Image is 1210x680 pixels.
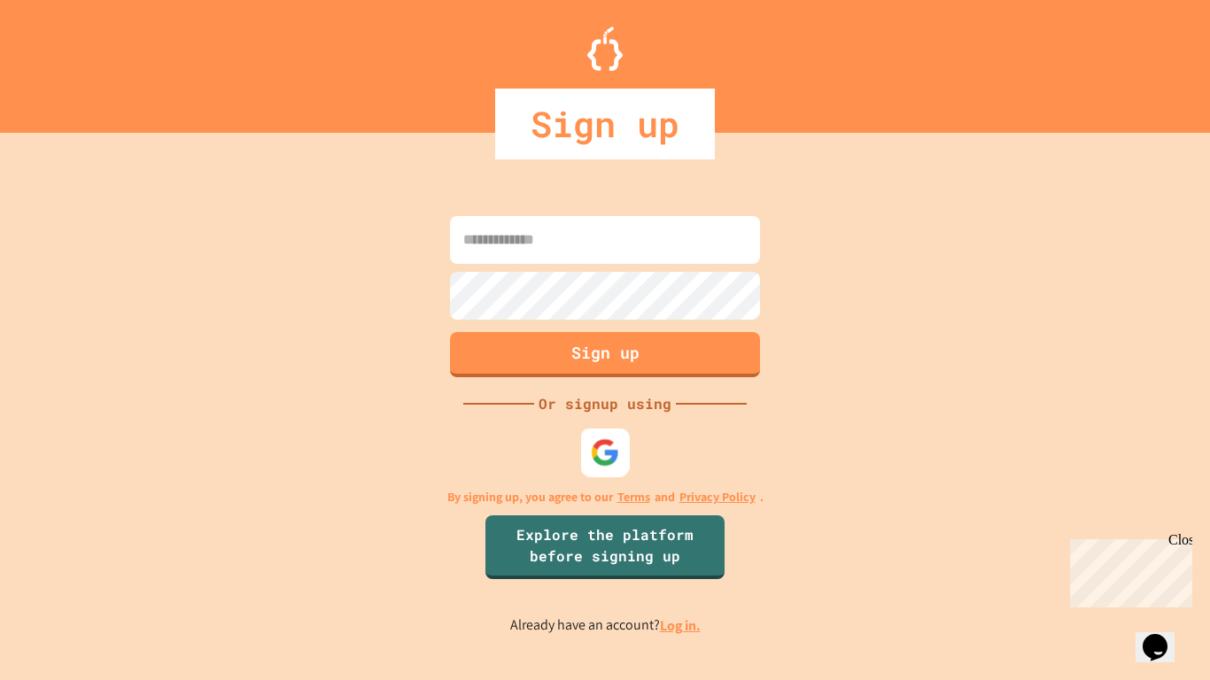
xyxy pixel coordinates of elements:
p: Already have an account? [510,614,701,637]
div: Or signup using [534,393,676,414]
div: Chat with us now!Close [7,7,122,112]
button: Sign up [450,332,760,377]
a: Terms [617,488,650,506]
a: Log in. [660,616,701,635]
a: Explore the platform before signing up [485,515,725,579]
div: Sign up [495,89,715,159]
a: Privacy Policy [679,488,756,506]
img: google-icon.svg [591,438,620,467]
iframe: chat widget [1136,609,1192,662]
p: By signing up, you agree to our and . [447,488,764,506]
iframe: chat widget [1063,532,1192,607]
img: Logo.svg [587,27,623,71]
